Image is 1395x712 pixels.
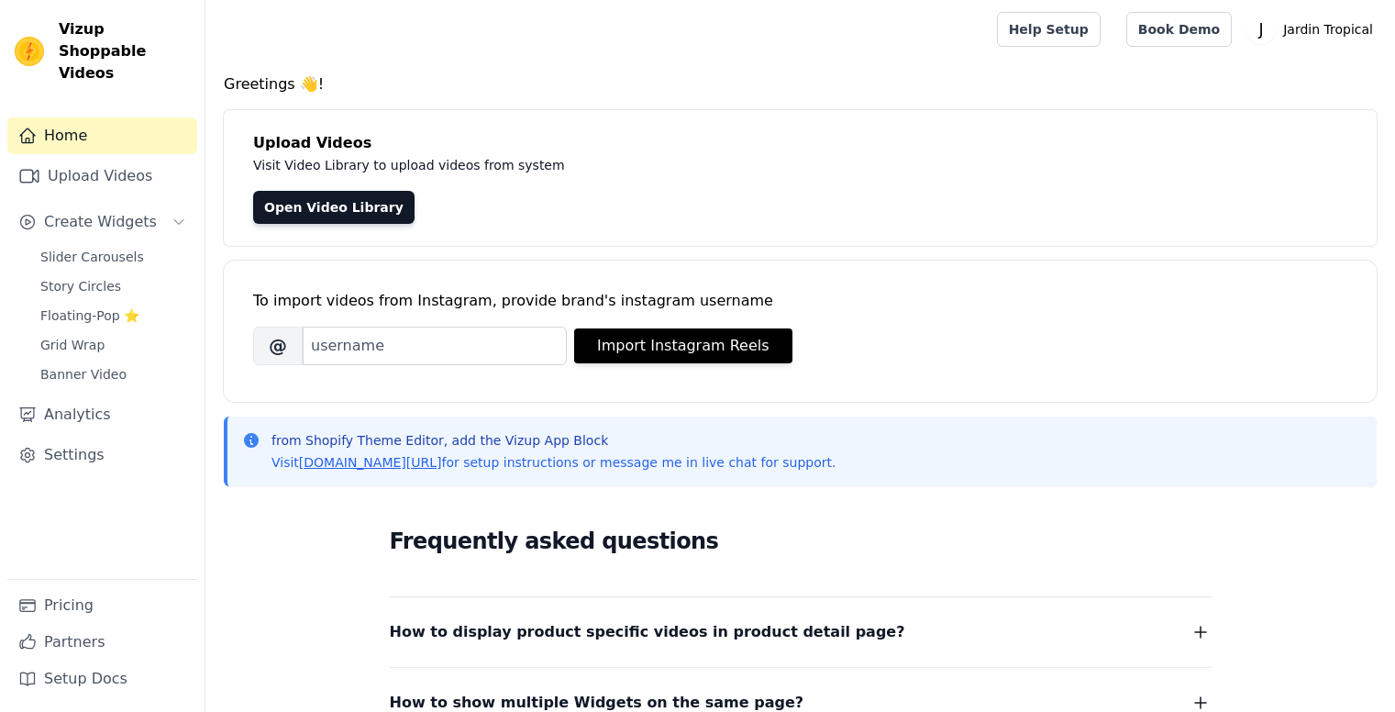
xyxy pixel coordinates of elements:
[390,619,1212,645] button: How to display product specific videos in product detail page?
[1276,13,1380,46] p: Jardin Tropical
[44,211,157,233] span: Create Widgets
[1126,12,1232,47] a: Book Demo
[303,327,567,365] input: username
[7,396,197,433] a: Analytics
[29,332,197,358] a: Grid Wrap
[390,619,905,645] span: How to display product specific videos in product detail page?
[29,362,197,387] a: Banner Video
[7,158,197,195] a: Upload Videos
[15,37,44,66] img: Vizup
[40,277,121,295] span: Story Circles
[7,204,197,240] button: Create Widgets
[253,132,1347,154] h4: Upload Videos
[29,244,197,270] a: Slider Carousels
[40,306,139,325] span: Floating-Pop ⭐
[271,431,836,450] p: from Shopify Theme Editor, add the Vizup App Block
[574,328,792,363] button: Import Instagram Reels
[40,336,105,354] span: Grid Wrap
[7,437,197,473] a: Settings
[253,327,303,365] span: @
[7,624,197,661] a: Partners
[253,154,1075,176] p: Visit Video Library to upload videos from system
[224,73,1377,95] h4: Greetings 👋!
[7,587,197,624] a: Pricing
[7,117,197,154] a: Home
[40,248,144,266] span: Slider Carousels
[7,661,197,697] a: Setup Docs
[253,290,1347,312] div: To import videos from Instagram, provide brand's instagram username
[271,453,836,472] p: Visit for setup instructions or message me in live chat for support.
[299,455,442,470] a: [DOMAIN_NAME][URL]
[253,191,415,224] a: Open Video Library
[59,18,190,84] span: Vizup Shoppable Videos
[997,12,1101,47] a: Help Setup
[390,523,1212,560] h2: Frequently asked questions
[29,273,197,299] a: Story Circles
[1246,13,1380,46] button: J Jardin Tropical
[40,365,127,384] span: Banner Video
[29,303,197,328] a: Floating-Pop ⭐
[1258,20,1264,39] text: J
